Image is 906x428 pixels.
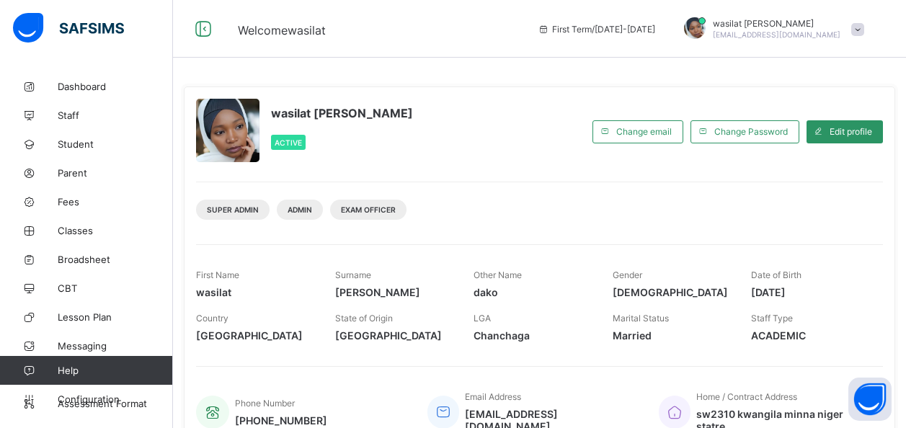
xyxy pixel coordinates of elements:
span: [PHONE_NUMBER] [235,414,327,427]
span: Gender [613,269,642,280]
span: Classes [58,225,173,236]
span: session/term information [538,24,655,35]
span: Help [58,365,172,376]
span: wasilat [PERSON_NAME] [271,106,413,120]
span: Married [613,329,730,342]
span: Lesson Plan [58,311,173,323]
span: Change email [616,126,672,137]
span: Email Address [465,391,521,402]
button: Open asap [848,378,892,421]
span: CBT [58,282,173,294]
span: Active [275,138,302,147]
span: Fees [58,196,173,208]
span: LGA [474,313,491,324]
span: ACADEMIC [751,329,869,342]
span: Date of Birth [751,269,801,280]
span: [DEMOGRAPHIC_DATA] [613,286,730,298]
img: safsims [13,13,124,43]
span: State of Origin [335,313,393,324]
span: Configuration [58,393,172,405]
span: Parent [58,167,173,179]
span: Staff [58,110,173,121]
span: dako [474,286,591,298]
span: [GEOGRAPHIC_DATA] [196,329,314,342]
span: Marital Status [613,313,669,324]
span: Super Admin [207,205,259,214]
span: Change Password [714,126,788,137]
span: Chanchaga [474,329,591,342]
span: [EMAIL_ADDRESS][DOMAIN_NAME] [713,30,840,39]
span: Surname [335,269,371,280]
span: Welcome wasilat [238,23,326,37]
span: Country [196,313,228,324]
span: [DATE] [751,286,869,298]
span: Exam Officer [341,205,396,214]
span: wasilat [196,286,314,298]
span: Messaging [58,340,173,352]
span: Edit profile [830,126,872,137]
span: Home / Contract Address [696,391,797,402]
div: wasilatibrahim [670,17,871,41]
span: Staff Type [751,313,793,324]
span: [PERSON_NAME] [335,286,453,298]
span: Other Name [474,269,522,280]
span: Admin [288,205,312,214]
span: Dashboard [58,81,173,92]
span: [GEOGRAPHIC_DATA] [335,329,453,342]
span: wasilat [PERSON_NAME] [713,18,840,29]
span: First Name [196,269,239,280]
span: Broadsheet [58,254,173,265]
span: Phone Number [235,398,295,409]
span: Student [58,138,173,150]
